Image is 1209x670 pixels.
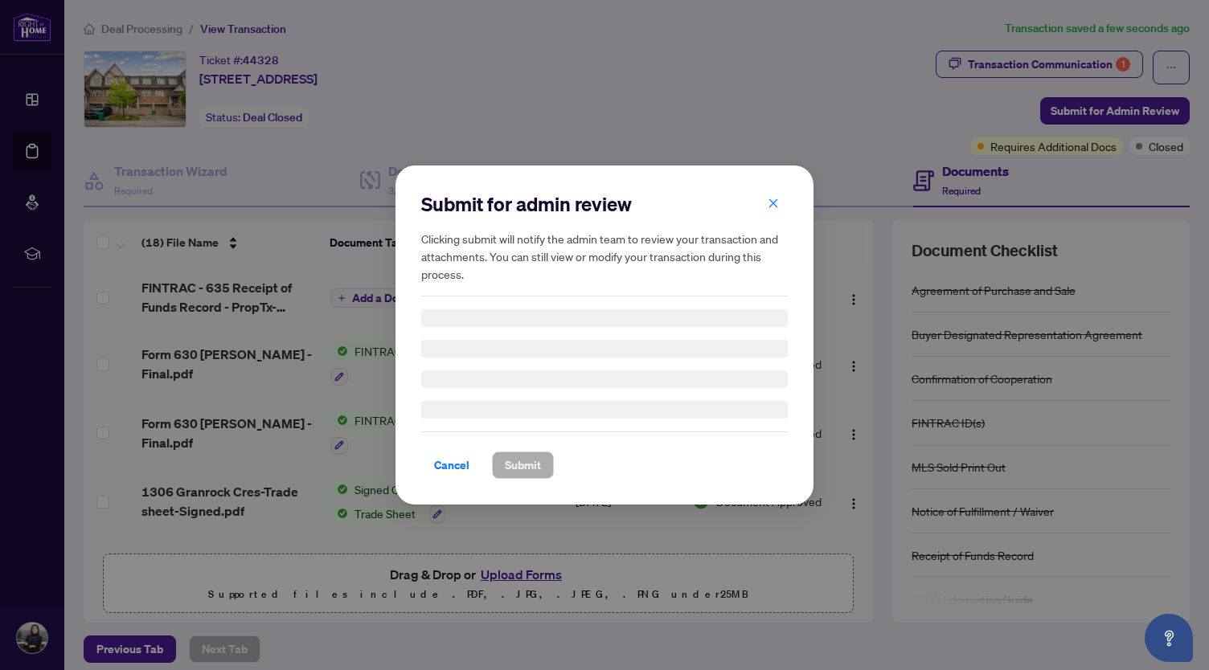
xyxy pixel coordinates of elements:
button: Submit [492,451,554,479]
button: Cancel [421,451,482,479]
span: Cancel [434,452,469,478]
h2: Submit for admin review [421,191,788,217]
span: close [768,198,779,209]
button: Open asap [1145,614,1193,662]
h5: Clicking submit will notify the admin team to review your transaction and attachments. You can st... [421,230,788,283]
